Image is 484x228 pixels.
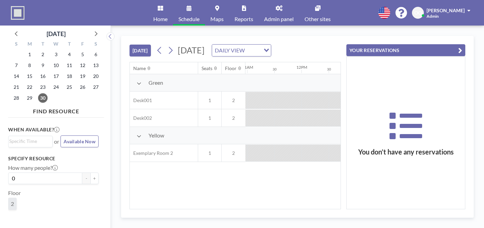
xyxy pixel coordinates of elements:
span: Friday, September 5, 2025 [78,50,87,59]
span: Tuesday, September 2, 2025 [38,50,48,59]
span: Tuesday, September 30, 2025 [38,93,48,103]
span: Desk001 [130,97,152,103]
span: Wednesday, September 17, 2025 [51,71,61,81]
span: Saturday, September 13, 2025 [91,61,101,70]
span: Wednesday, September 10, 2025 [51,61,61,70]
div: S [10,40,23,49]
span: Green [149,79,163,86]
button: - [82,173,90,184]
span: Admin [427,14,439,19]
div: S [89,40,102,49]
button: [DATE] [129,45,151,56]
div: 12PM [296,65,307,70]
span: Monday, September 8, 2025 [25,61,34,70]
span: Thursday, September 11, 2025 [65,61,74,70]
div: [DATE] [47,29,66,38]
button: Available Now [60,135,99,147]
span: 2 [222,97,245,103]
span: Thursday, September 4, 2025 [65,50,74,59]
div: Name [133,65,146,71]
span: Other sites [305,16,331,22]
span: Friday, September 12, 2025 [78,61,87,70]
span: Sunday, September 21, 2025 [12,82,21,92]
span: Monday, September 29, 2025 [25,93,34,103]
span: Sunday, September 14, 2025 [12,71,21,81]
span: 1 [198,150,221,156]
span: 2 [11,200,14,207]
span: or [54,138,59,145]
span: Yellow [149,132,164,139]
span: Monday, September 22, 2025 [25,82,34,92]
span: Saturday, September 6, 2025 [91,50,101,59]
span: 1 [198,97,221,103]
span: Maps [210,16,224,22]
div: T [63,40,76,49]
label: How many people? [8,164,58,171]
img: organization-logo [11,6,24,20]
input: Search for option [9,137,49,145]
div: 11AM [242,65,253,70]
input: Search for option [247,46,260,55]
span: 2 [222,150,245,156]
span: Available Now [64,139,96,144]
span: Wednesday, September 24, 2025 [51,82,61,92]
span: Friday, September 26, 2025 [78,82,87,92]
span: Reports [235,16,253,22]
h3: Specify resource [8,156,99,162]
span: Thursday, September 18, 2025 [65,71,74,81]
div: Seats [202,65,212,71]
span: Sunday, September 28, 2025 [12,93,21,103]
div: F [76,40,89,49]
span: Desk002 [130,115,152,121]
h4: FIND RESOURCE [8,105,104,115]
span: Tuesday, September 16, 2025 [38,71,48,81]
span: Saturday, September 20, 2025 [91,71,101,81]
div: Search for option [8,136,52,146]
button: YOUR RESERVATIONS [346,44,465,56]
span: Tuesday, September 9, 2025 [38,61,48,70]
span: DAILY VIEW [213,46,246,55]
div: 30 [327,67,331,71]
span: Tuesday, September 23, 2025 [38,82,48,92]
span: 1 [198,115,221,121]
span: Monday, September 1, 2025 [25,50,34,59]
span: Home [153,16,168,22]
span: Wednesday, September 3, 2025 [51,50,61,59]
div: Floor [225,65,237,71]
span: Thursday, September 25, 2025 [65,82,74,92]
div: M [23,40,36,49]
span: Exemplary Room 2 [130,150,173,156]
span: 2 [222,115,245,121]
div: T [36,40,50,49]
label: Floor [8,190,21,196]
span: Saturday, September 27, 2025 [91,82,101,92]
span: OO [414,10,422,16]
div: Search for option [212,45,271,56]
h3: You don’t have any reservations [347,148,465,156]
div: 30 [273,67,277,71]
span: Schedule [178,16,200,22]
span: [DATE] [178,45,205,55]
span: Friday, September 19, 2025 [78,71,87,81]
span: Monday, September 15, 2025 [25,71,34,81]
span: Admin panel [264,16,294,22]
span: [PERSON_NAME] [427,7,465,13]
button: + [90,173,99,184]
span: Sunday, September 7, 2025 [12,61,21,70]
div: W [50,40,63,49]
